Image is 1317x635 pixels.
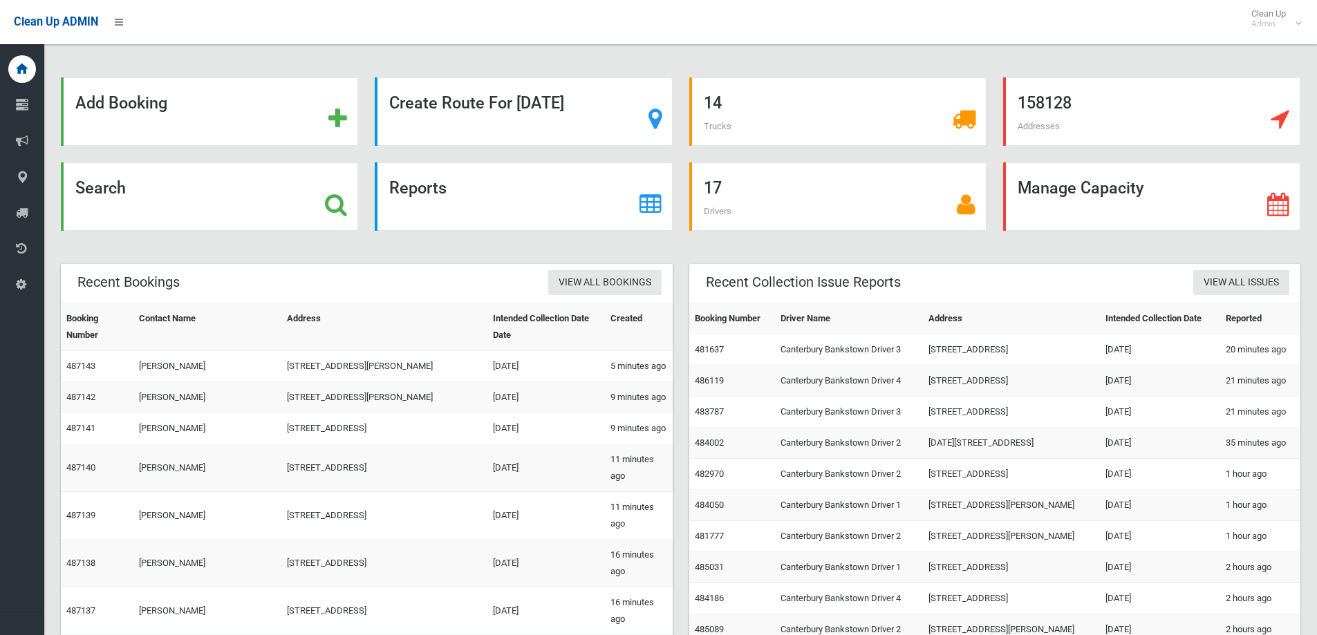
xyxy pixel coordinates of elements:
td: [DATE] [487,351,605,382]
a: 158128 Addresses [1003,77,1300,146]
td: 5 minutes ago [605,351,673,382]
a: 486119 [695,375,724,386]
a: 487140 [66,462,95,473]
td: [STREET_ADDRESS] [923,583,1099,614]
th: Reported [1220,303,1300,334]
td: [STREET_ADDRESS][PERSON_NAME] [923,490,1099,521]
td: [DATE] [1100,397,1220,428]
a: 487139 [66,510,95,520]
a: 485089 [695,624,724,634]
td: 1 hour ago [1220,490,1300,521]
strong: Reports [389,178,447,198]
td: [DATE] [487,492,605,540]
strong: Create Route For [DATE] [389,93,564,113]
td: 16 minutes ago [605,587,673,635]
td: [STREET_ADDRESS][PERSON_NAME] [923,521,1099,552]
td: Canterbury Bankstown Driver 4 [775,583,923,614]
a: View All Issues [1193,270,1289,296]
td: [STREET_ADDRESS] [281,492,487,540]
td: [DATE] [1100,552,1220,583]
td: 21 minutes ago [1220,397,1300,428]
td: [DATE] [487,413,605,444]
td: Canterbury Bankstown Driver 2 [775,428,923,459]
header: Recent Bookings [61,269,196,296]
td: 20 minutes ago [1220,334,1300,366]
td: 1 hour ago [1220,459,1300,490]
th: Created [605,303,673,351]
td: 11 minutes ago [605,492,673,540]
span: Trucks [704,121,731,131]
td: [STREET_ADDRESS] [923,552,1099,583]
td: [DATE] [1100,366,1220,397]
td: 2 hours ago [1220,583,1300,614]
td: Canterbury Bankstown Driver 3 [775,334,923,366]
a: 487143 [66,361,95,371]
th: Booking Number [689,303,776,334]
a: 487141 [66,423,95,433]
a: 17 Drivers [689,162,987,231]
td: [DATE] [1100,583,1220,614]
td: [STREET_ADDRESS] [281,587,487,635]
span: Addresses [1018,121,1060,131]
span: Clean Up ADMIN [14,15,98,28]
td: [STREET_ADDRESS][PERSON_NAME] [281,382,487,413]
td: [DATE] [1100,428,1220,459]
a: 484186 [695,593,724,603]
td: 16 minutes ago [605,540,673,587]
td: 9 minutes ago [605,413,673,444]
strong: Search [75,178,126,198]
a: 484050 [695,500,724,510]
th: Intended Collection Date [1100,303,1220,334]
th: Booking Number [61,303,133,351]
td: [PERSON_NAME] [133,382,281,413]
td: Canterbury Bankstown Driver 2 [775,459,923,490]
td: 1 hour ago [1220,521,1300,552]
td: Canterbury Bankstown Driver 3 [775,397,923,428]
td: [DATE] [1100,521,1220,552]
td: [DATE] [487,444,605,492]
td: Canterbury Bankstown Driver 4 [775,366,923,397]
strong: Manage Capacity [1018,178,1143,198]
td: [DATE][STREET_ADDRESS] [923,428,1099,459]
th: Contact Name [133,303,281,351]
a: 14 Trucks [689,77,987,146]
small: Admin [1251,19,1286,29]
a: 487142 [66,392,95,402]
span: Clean Up [1244,8,1300,29]
th: Address [923,303,1099,334]
a: View All Bookings [548,270,662,296]
td: [PERSON_NAME] [133,413,281,444]
a: 487137 [66,605,95,616]
td: [PERSON_NAME] [133,540,281,587]
td: [DATE] [1100,459,1220,490]
td: 35 minutes ago [1220,428,1300,459]
td: [STREET_ADDRESS] [281,413,487,444]
td: [PERSON_NAME] [133,587,281,635]
a: Add Booking [61,77,358,146]
td: [STREET_ADDRESS][PERSON_NAME] [281,351,487,382]
td: [STREET_ADDRESS] [281,540,487,587]
td: Canterbury Bankstown Driver 2 [775,521,923,552]
td: Canterbury Bankstown Driver 1 [775,490,923,521]
td: 21 minutes ago [1220,366,1300,397]
td: Canterbury Bankstown Driver 1 [775,552,923,583]
a: 481637 [695,344,724,354]
header: Recent Collection Issue Reports [689,269,917,296]
strong: 14 [704,93,722,113]
a: Search [61,162,358,231]
a: Reports [375,162,672,231]
td: [DATE] [1100,334,1220,366]
td: [DATE] [1100,490,1220,521]
a: 482970 [695,468,724,479]
td: 9 minutes ago [605,382,673,413]
strong: Add Booking [75,93,167,113]
a: 483787 [695,406,724,417]
td: [DATE] [487,540,605,587]
th: Driver Name [775,303,923,334]
a: 487138 [66,558,95,568]
a: 481777 [695,531,724,541]
a: Manage Capacity [1003,162,1300,231]
span: Drivers [704,206,731,216]
a: 485031 [695,562,724,572]
th: Address [281,303,487,351]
